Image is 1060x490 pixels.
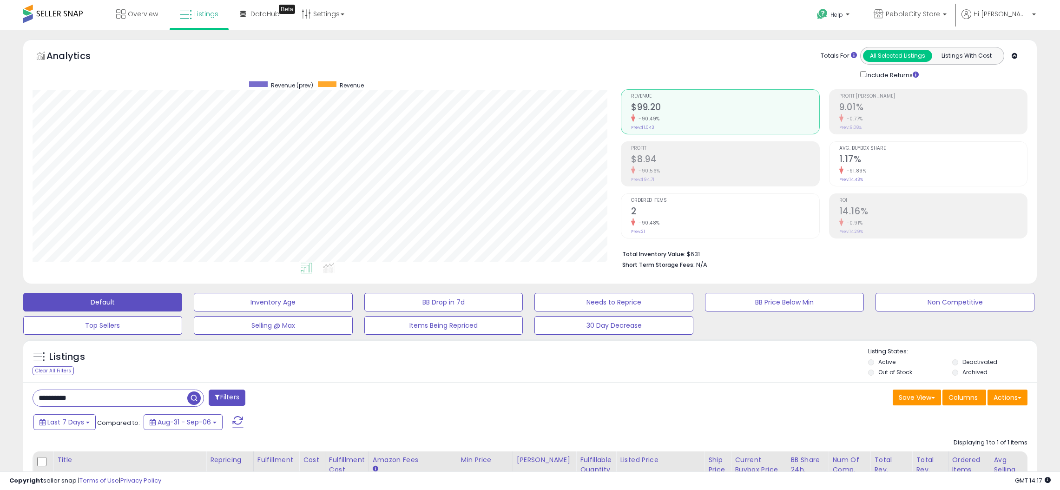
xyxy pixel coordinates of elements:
h5: Analytics [46,49,109,65]
label: Deactivated [962,358,997,366]
span: Aug-31 - Sep-06 [158,417,211,427]
button: 30 Day Decrease [534,316,693,335]
div: seller snap | | [9,477,161,485]
div: Current Buybox Price [735,455,783,475]
div: Fulfillment Cost [329,455,365,475]
div: Title [57,455,202,465]
h2: $99.20 [631,102,819,114]
span: Overview [128,9,158,19]
button: All Selected Listings [863,50,932,62]
h2: $8.94 [631,154,819,166]
label: Active [878,358,895,366]
h2: 9.01% [839,102,1027,114]
div: Ship Price [708,455,727,475]
div: Include Returns [853,69,930,80]
span: Profit [PERSON_NAME] [839,94,1027,99]
div: Avg Selling Price [994,455,1028,484]
a: Privacy Policy [120,476,161,485]
button: Save View [893,390,941,405]
small: -90.56% [635,167,660,174]
button: BB Price Below Min [705,293,864,311]
button: Needs to Reprice [534,293,693,311]
small: -90.48% [635,219,660,226]
small: -0.77% [843,115,863,122]
span: PebbleCity Store [886,9,940,19]
button: Selling @ Max [194,316,353,335]
div: Listed Price [620,455,700,465]
span: Ordered Items [631,198,819,203]
small: -90.49% [635,115,660,122]
span: Last 7 Days [47,417,84,427]
div: Fulfillable Quantity [580,455,612,475]
span: Columns [948,393,978,402]
strong: Copyright [9,476,43,485]
button: Items Being Repriced [364,316,523,335]
span: N/A [696,260,707,269]
small: Prev: $1,043 [631,125,654,130]
h2: 2 [631,206,819,219]
div: Ordered Items [952,455,986,475]
h2: 1.17% [839,154,1027,166]
div: Cost [303,455,321,465]
div: Tooltip anchor [279,5,295,14]
div: Totals For [821,52,857,60]
small: Prev: 14.29% [839,229,863,234]
small: Prev: 21 [631,229,645,234]
button: Filters [209,390,245,406]
span: Revenue (prev) [271,81,313,89]
small: Amazon Fees. [373,465,378,473]
b: Short Term Storage Fees: [622,261,695,269]
button: Last 7 Days [33,414,96,430]
small: Prev: $94.71 [631,177,654,182]
span: Avg. Buybox Share [839,146,1027,151]
span: Compared to: [97,418,140,427]
h2: 14.16% [839,206,1027,219]
div: Amazon Fees [373,455,453,465]
button: Non Competitive [876,293,1034,311]
div: BB Share 24h. [790,455,824,475]
span: 2025-09-14 14:17 GMT [1015,476,1051,485]
button: Inventory Age [194,293,353,311]
div: [PERSON_NAME] [517,455,572,465]
small: -0.91% [843,219,863,226]
small: -91.89% [843,167,867,174]
span: ROI [839,198,1027,203]
span: Profit [631,146,819,151]
b: Total Inventory Value: [622,250,685,258]
h5: Listings [49,351,85,364]
button: Top Sellers [23,316,182,335]
p: Listing States: [868,347,1037,356]
small: Prev: 9.08% [839,125,862,130]
li: $631 [622,248,1020,259]
span: Revenue [340,81,364,89]
span: Revenue [631,94,819,99]
button: BB Drop in 7d [364,293,523,311]
div: Total Rev. Diff. [916,455,944,484]
small: Prev: 14.43% [839,177,863,182]
div: Num of Comp. [832,455,866,475]
a: Hi [PERSON_NAME] [961,9,1036,30]
button: Columns [942,390,986,405]
div: Repricing [210,455,250,465]
span: Help [830,11,843,19]
button: Aug-31 - Sep-06 [144,414,223,430]
button: Actions [988,390,1027,405]
a: Terms of Use [79,476,119,485]
div: Displaying 1 to 1 of 1 items [954,438,1027,447]
span: Hi [PERSON_NAME] [974,9,1029,19]
button: Default [23,293,182,311]
div: Min Price [461,455,509,465]
div: Total Rev. [874,455,908,475]
label: Archived [962,368,988,376]
span: DataHub [250,9,280,19]
span: Listings [194,9,218,19]
button: Listings With Cost [932,50,1001,62]
a: Help [810,1,859,30]
div: Clear All Filters [33,366,74,375]
div: Fulfillment [257,455,295,465]
i: Get Help [816,8,828,20]
label: Out of Stock [878,368,912,376]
